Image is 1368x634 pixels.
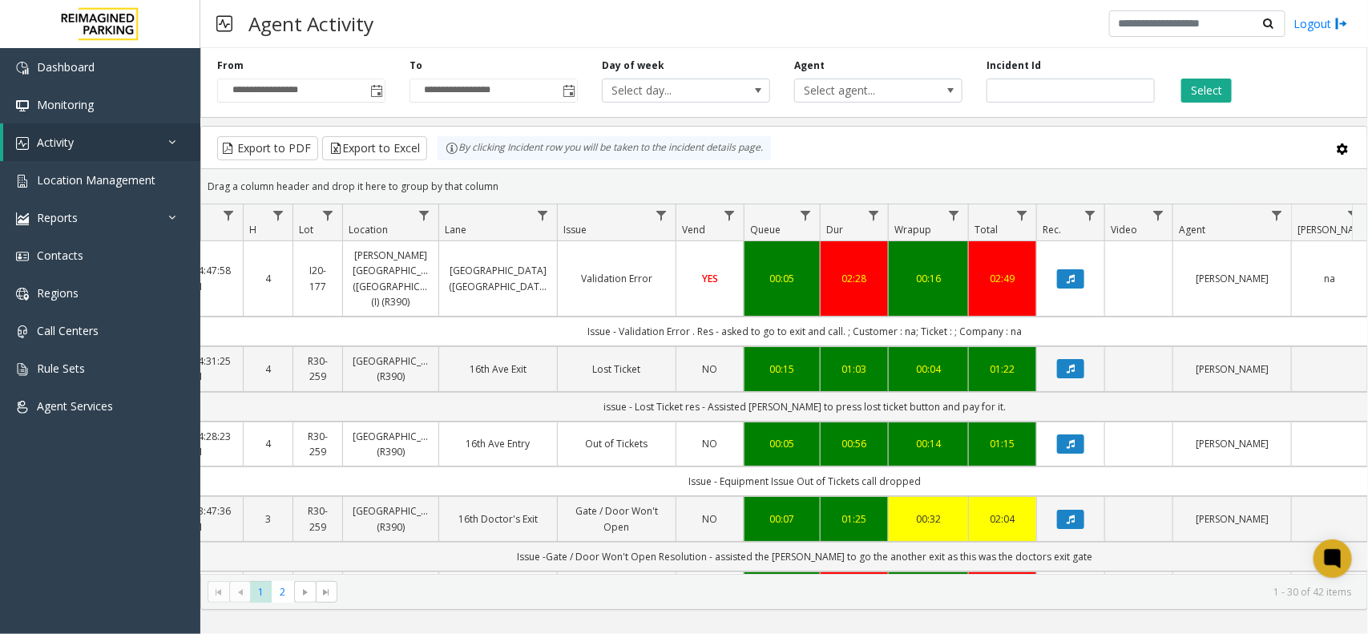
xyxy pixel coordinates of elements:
a: 4 [253,361,283,377]
img: 'icon' [16,99,29,112]
img: 'icon' [16,62,29,75]
span: H [249,223,256,236]
a: [GEOGRAPHIC_DATA] ([GEOGRAPHIC_DATA]) [449,263,547,293]
a: 00:56 [830,436,878,451]
span: Agent [1179,223,1205,236]
a: Activity [3,123,200,161]
span: NO [703,512,718,526]
img: pageIcon [216,4,232,43]
button: Export to PDF [217,136,318,160]
span: Contacts [37,248,83,263]
a: Gate / Door Won't Open [567,503,666,534]
a: Dur Filter Menu [863,204,885,226]
span: Total [975,223,998,236]
img: 'icon' [16,288,29,301]
span: Rule Sets [37,361,85,376]
a: Total Filter Menu [1011,204,1033,226]
a: Validation Error [567,271,666,286]
a: [PERSON_NAME] [1183,361,1281,377]
a: [GEOGRAPHIC_DATA] (R390) [353,503,429,534]
span: Page 1 [250,581,272,603]
a: H Filter Menu [268,204,289,226]
a: 00:14 [898,436,958,451]
span: Toggle popup [559,79,577,102]
a: 00:07 [754,511,810,527]
span: Go to the last page [316,581,337,604]
a: 00:15 [754,361,810,377]
a: NO [686,511,734,527]
a: NO [686,436,734,451]
label: From [217,59,244,73]
img: 'icon' [16,250,29,263]
span: Activity [37,135,74,150]
a: 16th Ave Entry [449,436,547,451]
img: logout [1335,15,1348,32]
img: 'icon' [16,401,29,414]
span: Vend [682,223,705,236]
a: [GEOGRAPHIC_DATA] (R390) [353,353,429,384]
a: 00:05 [754,436,810,451]
div: 01:03 [830,361,878,377]
img: 'icon' [16,325,29,338]
span: Go to the next page [294,581,316,604]
a: [PERSON_NAME] [1183,271,1281,286]
a: 02:49 [979,271,1027,286]
span: NO [703,437,718,450]
span: Reports [37,210,78,225]
span: Location [349,223,388,236]
h3: Agent Activity [240,4,381,43]
a: na [1301,271,1358,286]
a: 16th Ave Exit [449,361,547,377]
a: 01:22 [979,361,1027,377]
a: Location Filter Menu [414,204,435,226]
button: Export to Excel [322,136,427,160]
img: 'icon' [16,212,29,225]
a: I20-177 [303,263,333,293]
a: 01:25 [830,511,878,527]
div: By clicking Incident row you will be taken to the incident details page. [438,136,771,160]
span: Regions [37,285,79,301]
a: [PERSON_NAME][GEOGRAPHIC_DATA] ([GEOGRAPHIC_DATA]) (I) (R390) [353,248,429,309]
a: Queue Filter Menu [795,204,817,226]
div: Data table [201,204,1367,574]
img: 'icon' [16,137,29,150]
span: Wrapup [894,223,931,236]
label: Incident Id [987,59,1041,73]
button: Select [1181,79,1232,103]
a: 00:32 [898,511,958,527]
a: 01:15 [979,436,1027,451]
a: 02:28 [830,271,878,286]
span: Issue [563,223,587,236]
a: Date Filter Menu [218,204,240,226]
a: 16th Doctor's Exit [449,511,547,527]
div: 02:04 [979,511,1027,527]
span: Select day... [603,79,736,102]
a: Wrapup Filter Menu [943,204,965,226]
span: Go to the next page [299,586,312,599]
span: Monitoring [37,97,94,112]
a: YES [686,271,734,286]
span: Queue [750,223,781,236]
span: Rec. [1043,223,1061,236]
img: 'icon' [16,363,29,376]
a: R30-259 [303,353,333,384]
a: Video Filter Menu [1148,204,1169,226]
a: [PERSON_NAME] [1183,436,1281,451]
a: Issue Filter Menu [651,204,672,226]
span: Video [1111,223,1137,236]
span: YES [702,272,718,285]
a: 00:04 [898,361,958,377]
img: 'icon' [16,175,29,188]
div: Drag a column header and drop it here to group by that column [201,172,1367,200]
a: 00:16 [898,271,958,286]
a: Lane Filter Menu [532,204,554,226]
